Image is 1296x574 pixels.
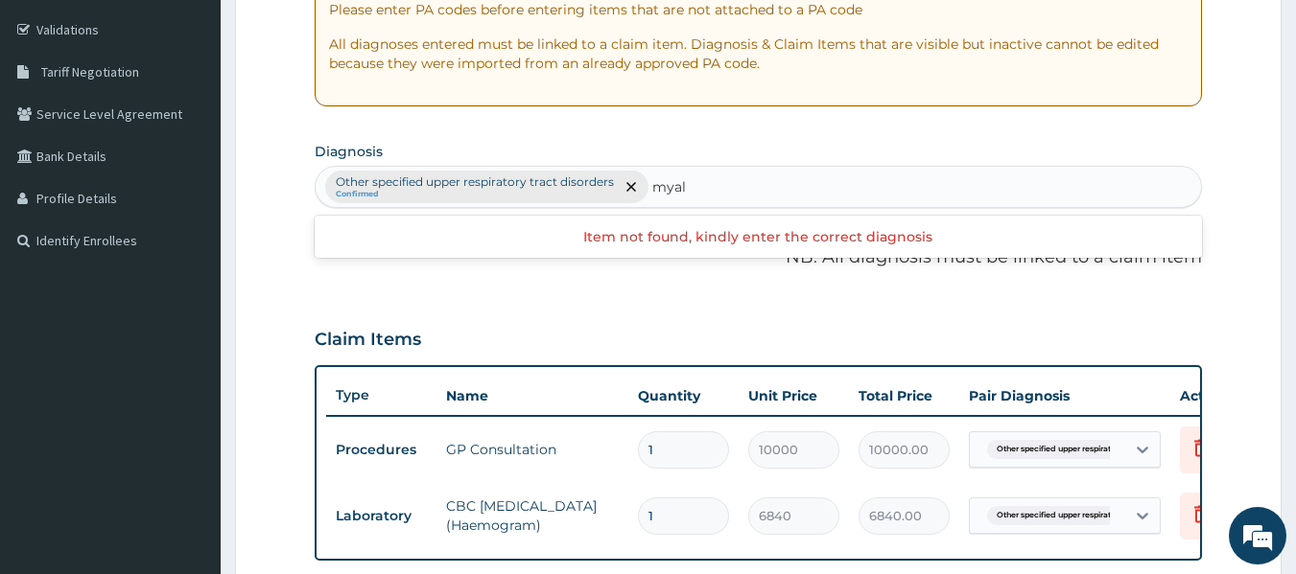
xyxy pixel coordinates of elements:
span: remove selection option [623,178,640,195]
div: Item not found, kindly enter the correct diagnosis [315,219,1203,254]
div: Minimize live chat window [315,10,361,56]
div: Chat with us now [100,107,322,132]
th: Name [436,377,628,415]
th: Unit Price [739,377,849,415]
th: Actions [1170,377,1266,415]
td: Laboratory [326,498,436,534]
td: CBC [MEDICAL_DATA] (Haemogram) [436,487,628,544]
span: Other specified upper respirat... [987,440,1126,459]
span: Tariff Negotiation [41,63,139,80]
textarea: Type your message and hit 'Enter' [10,376,365,443]
th: Total Price [849,377,959,415]
span: Other specified upper respirat... [987,506,1126,525]
th: Type [326,378,436,413]
td: Procedures [326,432,436,468]
th: Pair Diagnosis [959,377,1170,415]
h3: Claim Items [315,330,421,351]
p: All diagnoses entered must be linked to a claim item. Diagnosis & Claim Items that are visible bu... [329,34,1189,73]
img: d_794563401_company_1708531726252_794563401 [35,96,78,144]
label: Diagnosis [315,142,383,161]
small: Confirmed [336,190,614,199]
p: Other specified upper respiratory tract disorders [336,174,614,190]
span: We're online! [111,168,265,361]
th: Quantity [628,377,739,415]
td: GP Consultation [436,430,628,469]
